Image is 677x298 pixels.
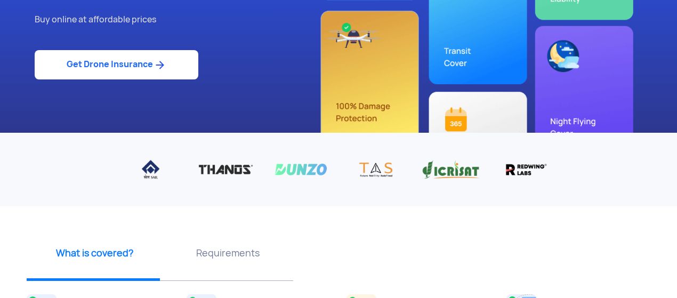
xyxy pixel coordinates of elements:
[271,159,331,180] img: Dunzo
[497,159,556,180] img: Redwing labs
[32,246,157,260] p: What is covered?
[153,59,166,71] img: ic_arrow_forward_blue.svg
[35,50,198,79] a: Get Drone Insurance
[346,159,406,180] img: TAS
[165,246,291,260] p: Requirements
[35,13,331,27] p: Buy online at affordable prices
[196,159,255,180] img: Thanos Technologies
[422,159,481,180] img: Vicrisat
[121,159,180,180] img: IISCO Steel Plant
